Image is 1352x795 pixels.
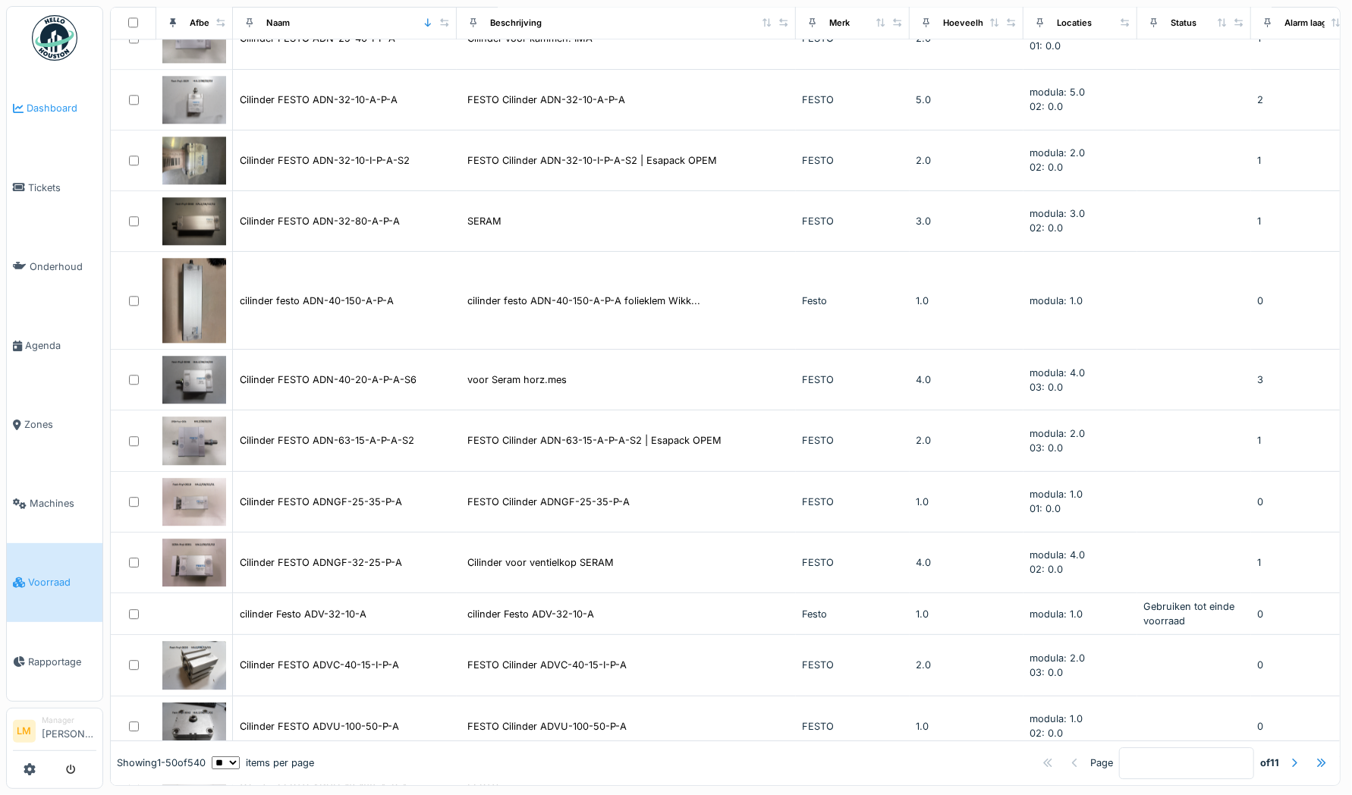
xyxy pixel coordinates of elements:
div: FESTO [802,214,904,228]
div: 5.0 [916,93,1017,107]
span: 01: 0.0 [1030,503,1061,514]
a: Dashboard [7,69,102,148]
div: Cilinder voor ventielkop SERAM [467,555,614,570]
div: FESTO [802,719,904,734]
span: modula: 4.0 [1030,549,1085,561]
span: modula: 4.0 [1030,367,1085,379]
span: modula: 1.0 [1030,713,1083,724]
div: Cilinder FESTO ADN-32-80-A-P-A [240,214,400,228]
span: Voorraad [28,575,96,589]
span: Machines [30,496,96,511]
div: FESTO [802,555,904,570]
div: cilinder festo ADN-40-150-A-P-A folieklem Wikk... [467,294,700,308]
div: FESTO Cilinder ADVC-40-15-I-P-A [467,658,627,672]
span: 03: 0.0 [1030,442,1063,454]
span: Tickets [28,181,96,195]
span: Dashboard [27,101,96,115]
div: 3.0 [916,214,1017,228]
a: Rapportage [7,622,102,701]
a: LM Manager[PERSON_NAME] [13,715,96,751]
img: Cilinder FESTO ADN-32-10-I-P-A-S2 [162,137,226,184]
div: Page [1090,756,1113,770]
span: modula: 2.0 [1030,652,1085,664]
div: 1.0 [916,607,1017,621]
div: 2.0 [916,433,1017,448]
a: Agenda [7,306,102,385]
div: Gebruiken tot einde voorraad [1143,599,1245,628]
div: Naam [266,17,290,30]
div: FESTO Cilinder ADVU-100-50-P-A [467,719,627,734]
div: FESTO [802,93,904,107]
div: Cilinder FESTO ADN-32-10-A-P-A [240,93,398,107]
span: Agenda [25,338,96,353]
div: Manager [42,715,96,726]
div: FESTO [802,495,904,509]
div: FESTO Cilinder ADN-63-15-A-P-A-S2 | Esapack OPEM [467,433,722,448]
div: 4.0 [916,372,1017,387]
div: Cilinder FESTO ADVC-40-15-I-P-A [240,658,399,672]
span: 02: 0.0 [1030,222,1063,234]
img: Cilinder FESTO ADN-32-80-A-P-A [162,197,226,245]
span: 01: 0.0 [1030,40,1061,52]
div: Merk [829,17,850,30]
div: 1.0 [916,719,1017,734]
div: Cilinder FESTO ADN-32-10-I-P-A-S2 [240,153,410,168]
span: 02: 0.0 [1030,564,1063,575]
div: Festo [802,607,904,621]
img: Cilinder FESTO ADN-63-15-A-P-A-S2 [162,416,226,464]
div: Locaties [1057,17,1092,30]
div: FESTO Cilinder ADN-32-10-A-P-A [467,93,625,107]
span: 03: 0.0 [1030,382,1063,393]
a: Machines [7,464,102,543]
div: cilinder Festo ADV-32-10-A [240,607,366,621]
span: modula: 5.0 [1030,86,1085,98]
div: 2.0 [916,153,1017,168]
span: modula: 1.0 [1030,295,1083,306]
div: voor Seram horz.mes [467,372,567,387]
div: FESTO Cilinder ADN-32-10-I-P-A-S2 | Esapack OPEM [467,153,717,168]
span: modula: 2.0 [1030,147,1085,159]
div: 1.0 [916,294,1017,308]
span: modula: 3.0 [1030,208,1085,219]
div: cilinder festo ADN-40-150-A-P-A [240,294,394,308]
span: 03: 0.0 [1030,667,1063,678]
img: Cilinder FESTO ADN-40-20-A-P-A-S6 [162,356,226,404]
div: 2.0 [916,658,1017,672]
div: Hoeveelheid [943,17,996,30]
img: Cilinder FESTO ADVC-40-15-I-P-A [162,641,226,689]
div: 1.0 [916,495,1017,509]
a: Onderhoud [7,227,102,306]
span: modula: 1.0 [1030,489,1083,500]
span: modula: 1.0 [1030,608,1083,620]
li: LM [13,720,36,743]
img: cilinder festo ADN-40-150-A-P-A [162,258,226,343]
img: Cilinder FESTO ADVU-100-50-P-A [162,702,226,750]
div: Cilinder FESTO ADN-63-15-A-P-A-S2 [240,433,414,448]
img: Cilinder FESTO ADNGF-25-35-P-A [162,478,226,526]
div: Beschrijving [490,17,542,30]
div: cilinder Festo ADV-32-10-A [467,607,594,621]
img: Badge_color-CXgf-gQk.svg [32,15,77,61]
span: modula: 2.0 [1030,428,1085,439]
a: Tickets [7,148,102,227]
img: Cilinder FESTO ADNGF-32-25-P-A [162,539,226,586]
div: FESTO [802,153,904,168]
div: FESTO [802,372,904,387]
div: Cilinder FESTO ADVU-100-50-P-A [240,719,399,734]
div: FESTO Cilinder ADNGF-25-35-P-A [467,495,630,509]
div: Showing 1 - 50 of 540 [117,756,206,770]
div: Status [1171,17,1196,30]
span: 02: 0.0 [1030,727,1063,739]
div: items per page [212,756,314,770]
img: Cilinder FESTO ADN-32-10-A-P-A [162,76,226,124]
div: Afbeelding [190,17,235,30]
span: Rapportage [28,655,96,669]
div: Cilinder FESTO ADNGF-32-25-P-A [240,555,402,570]
span: Onderhoud [30,259,96,274]
strong: of 11 [1260,756,1279,770]
a: Voorraad [7,543,102,622]
div: 4.0 [916,555,1017,570]
li: [PERSON_NAME] [42,715,96,747]
div: FESTO [802,433,904,448]
div: Festo [802,294,904,308]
